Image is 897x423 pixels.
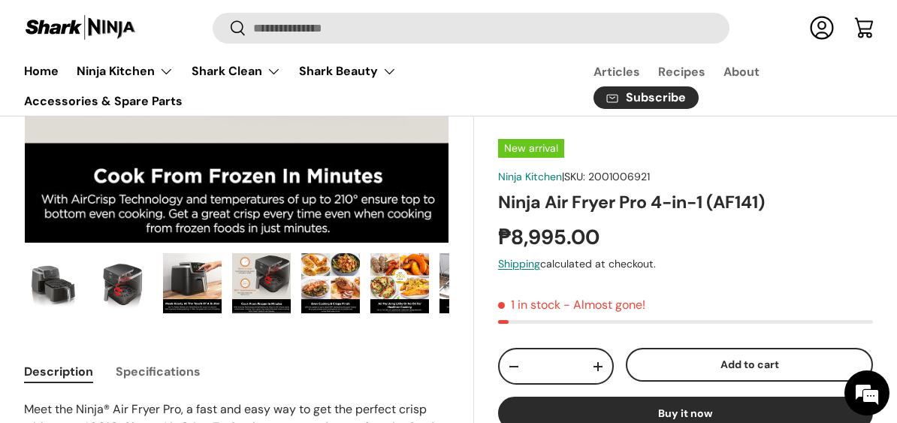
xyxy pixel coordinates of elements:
img: Ninja Air Fryer Pro 4-in-1 (AF141) [25,253,83,313]
a: Ninja Kitchen [498,170,562,183]
a: Home [24,56,59,86]
span: SKU: [564,170,585,183]
span: | [562,170,650,183]
strong: ₱8,995.00 [498,224,603,251]
span: New arrival [498,139,564,158]
img: Shark Ninja Philippines [24,14,137,43]
img: Ninja Air Fryer Pro 4-in-1 (AF141) [439,253,498,313]
div: Chat with us now [78,84,252,104]
button: Description [24,355,93,388]
a: Recipes [658,57,705,86]
nav: Secondary [557,56,873,116]
img: Ninja Air Fryer Pro 4-in-1 (AF141) [94,253,153,313]
summary: Ninja Kitchen [68,56,183,86]
a: About [723,57,760,86]
img: Ninja Air Fryer Pro 4-in-1 (AF141) [301,253,360,313]
span: 1 in stock [498,298,560,313]
span: We're online! [87,120,207,272]
a: Accessories & Spare Parts [24,86,183,116]
div: calculated at checkout. [498,257,873,273]
img: Ninja Air Fryer Pro 4-in-1 (AF141) [370,253,429,313]
nav: Primary [24,56,557,116]
button: Specifications [116,355,201,388]
span: 2001006921 [588,170,650,183]
summary: Shark Beauty [290,56,406,86]
a: Subscribe [593,86,699,110]
button: Add to cart [626,349,873,382]
p: - Almost gone! [563,298,645,313]
a: Articles [593,57,640,86]
img: Ninja Air Fryer Pro 4-in-1 (AF141) [232,253,291,313]
img: Ninja Air Fryer Pro 4-in-1 (AF141) [163,253,222,313]
a: Shipping [498,258,540,271]
div: Minimize live chat window [246,8,282,44]
h1: Ninja Air Fryer Pro 4-in-1 (AF141) [498,191,873,213]
summary: Shark Clean [183,56,290,86]
span: Subscribe [626,92,686,104]
textarea: Type your message and hit 'Enter' [8,272,286,325]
